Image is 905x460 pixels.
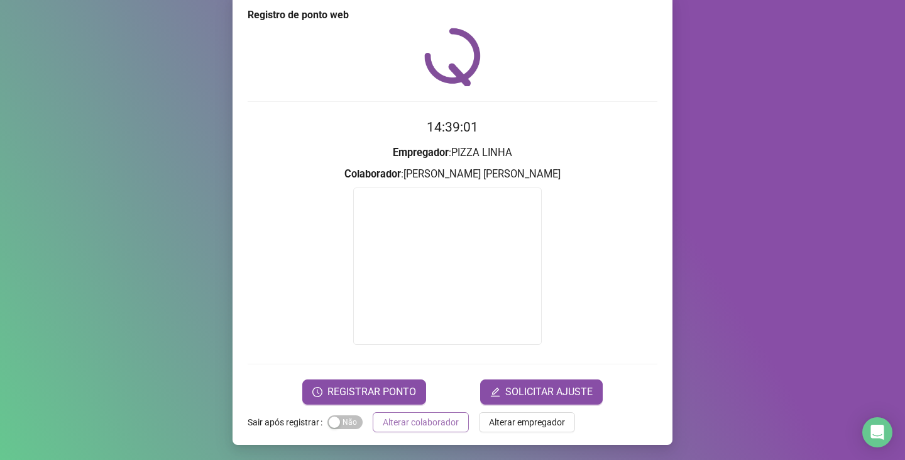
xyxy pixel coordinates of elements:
button: REGISTRAR PONTO [302,379,426,405]
h3: : [PERSON_NAME] [PERSON_NAME] [248,166,657,182]
span: SOLICITAR AJUSTE [505,384,593,400]
span: edit [490,387,500,397]
h3: : PIZZA LINHA [248,145,657,161]
span: REGISTRAR PONTO [327,384,416,400]
label: Sair após registrar [248,412,327,432]
button: Alterar colaborador [373,412,469,432]
span: clock-circle [312,387,322,397]
strong: Colaborador [344,168,401,180]
span: Alterar empregador [489,415,565,429]
time: 14:39:01 [427,120,478,135]
div: Open Intercom Messenger [862,417,892,447]
img: QRPoint [424,28,481,86]
button: editSOLICITAR AJUSTE [480,379,603,405]
button: Alterar empregador [479,412,575,432]
div: Registro de ponto web [248,8,657,23]
strong: Empregador [393,147,449,159]
span: Alterar colaborador [383,415,459,429]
